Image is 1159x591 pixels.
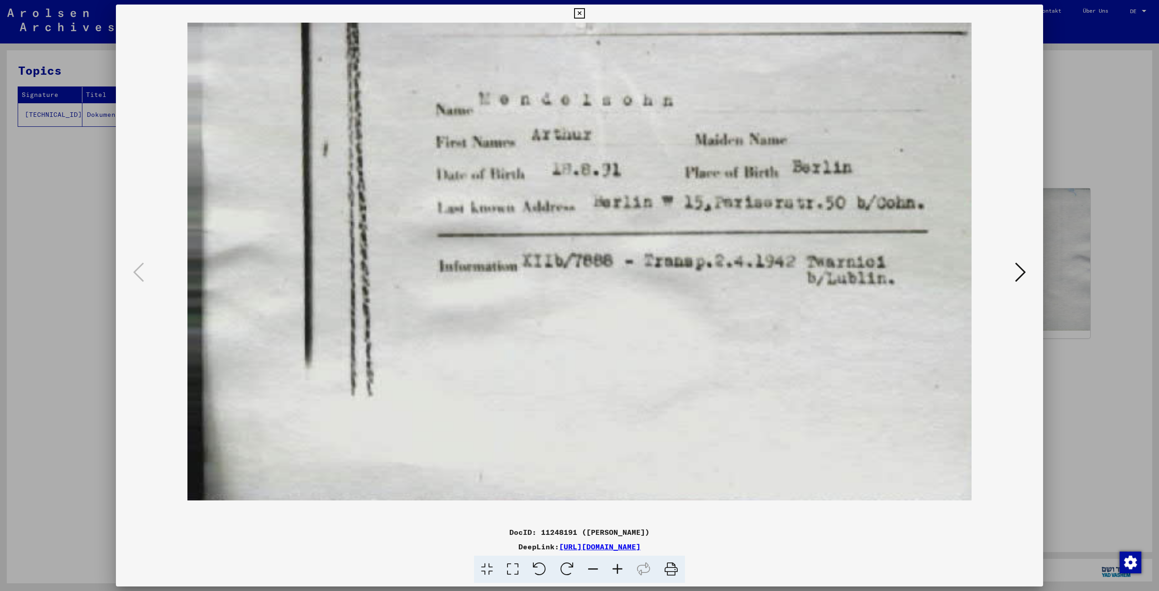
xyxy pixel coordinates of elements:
a: [URL][DOMAIN_NAME] [559,542,641,551]
img: Zustimmung ändern [1120,552,1141,573]
img: 001.jpg [147,23,1012,500]
div: DocID: 11248191 ([PERSON_NAME]) [116,527,1043,538]
div: Zustimmung ändern [1119,551,1141,573]
div: DeepLink: [116,541,1043,552]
